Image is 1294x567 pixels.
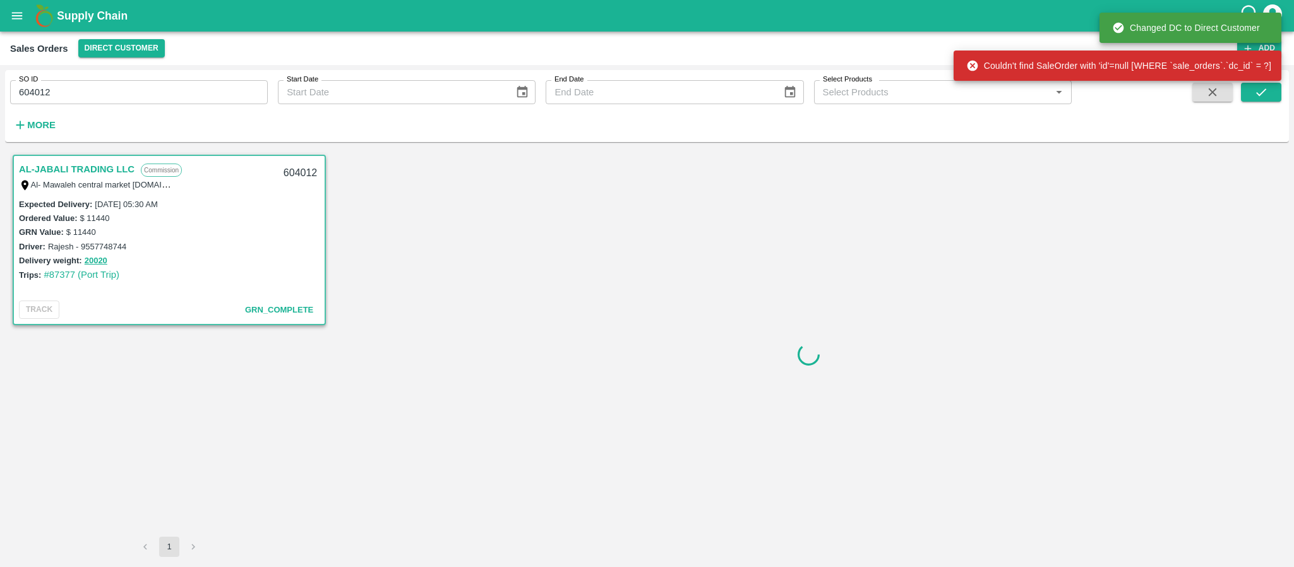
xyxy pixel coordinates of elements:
[1051,84,1067,100] button: Open
[57,7,1239,25] a: Supply Chain
[818,84,1047,100] input: Select Products
[27,120,56,130] strong: More
[31,179,460,189] label: Al- Mawaleh central market [DOMAIN_NAME] : 221, AL RUSAYL POSTAL CODE : 124, , , , , , [GEOGRAPHI...
[546,80,773,104] input: End Date
[159,537,179,557] button: page 1
[1261,3,1284,29] div: account of current user
[85,254,107,268] button: 20020
[3,1,32,30] button: open drawer
[32,3,57,28] img: logo
[19,227,64,237] label: GRN Value:
[1239,4,1261,27] div: customer-support
[80,213,109,223] label: $ 11440
[1112,16,1260,39] div: Changed DC to Direct Customer
[78,39,165,57] button: Select DC
[133,537,205,557] nav: pagination navigation
[245,305,313,314] span: GRN_Complete
[19,256,82,265] label: Delivery weight:
[66,227,96,237] label: $ 11440
[48,242,126,251] label: Rajesh - 9557748744
[44,270,119,280] a: #87377 (Port Trip)
[95,200,157,209] label: [DATE] 05:30 AM
[966,54,1271,77] div: Couldn't find SaleOrder with 'id'=null [WHERE `sale_orders`.`dc_id` = ?]
[141,164,182,177] p: Commission
[10,40,68,57] div: Sales Orders
[276,158,325,188] div: 604012
[19,75,38,85] label: SO ID
[823,75,872,85] label: Select Products
[19,270,41,280] label: Trips:
[778,80,802,104] button: Choose date
[19,242,45,251] label: Driver:
[10,114,59,136] button: More
[57,9,128,22] b: Supply Chain
[510,80,534,104] button: Choose date
[10,80,268,104] input: Enter SO ID
[278,80,505,104] input: Start Date
[19,200,92,209] label: Expected Delivery :
[554,75,584,85] label: End Date
[287,75,318,85] label: Start Date
[19,213,77,223] label: Ordered Value:
[19,161,135,177] a: AL-JABALI TRADING LLC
